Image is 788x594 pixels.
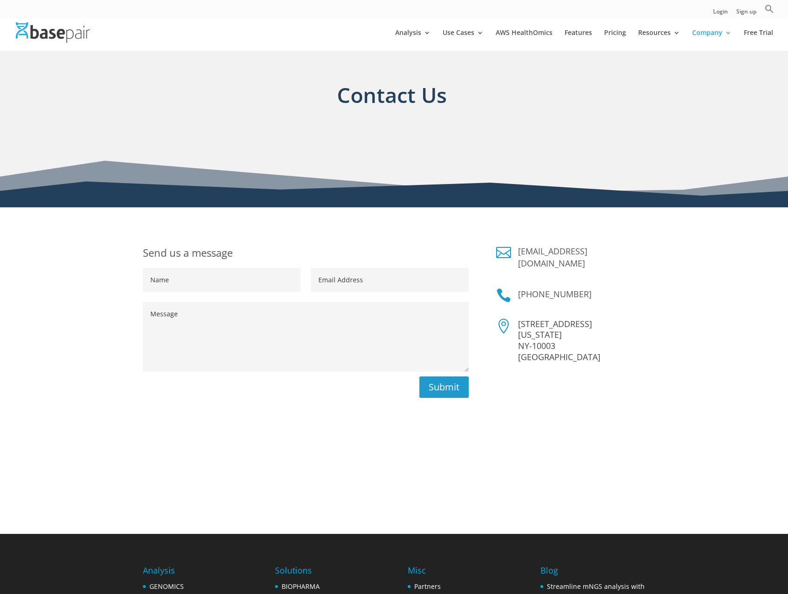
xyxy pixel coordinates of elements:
h4: Analysis [143,564,240,581]
h4: Misc [408,564,468,581]
h4: Blog [540,564,645,581]
a: Use Cases [443,29,484,51]
h1: Send us a message [143,245,469,268]
a: Analysis [395,29,431,51]
a: Pricing [604,29,626,51]
a: Sign up [736,9,756,19]
svg: Search [765,4,774,14]
input: Email Address [311,268,469,292]
h1: Contact Us [143,80,641,125]
a: Search Icon Link [765,4,774,19]
a: Free Trial [744,29,773,51]
a: [EMAIL_ADDRESS][DOMAIN_NAME] [518,246,587,269]
p: [STREET_ADDRESS] [US_STATE] NY-10003 [GEOGRAPHIC_DATA] [518,319,645,363]
a:  [496,288,511,303]
img: Basepair [16,22,90,42]
a: GENOMICS [149,582,184,591]
a: Resources [638,29,680,51]
a: AWS HealthOmics [496,29,552,51]
a: Login [713,9,728,19]
h4: Solutions [275,564,380,581]
button: Submit [419,376,469,398]
input: Name [143,268,301,292]
a: Features [565,29,592,51]
a: Partners [414,582,441,591]
a:  [496,245,511,260]
a: [PHONE_NUMBER] [518,288,592,300]
a: BIOPHARMA [282,582,320,591]
span:  [496,319,511,334]
a: Company [692,29,732,51]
